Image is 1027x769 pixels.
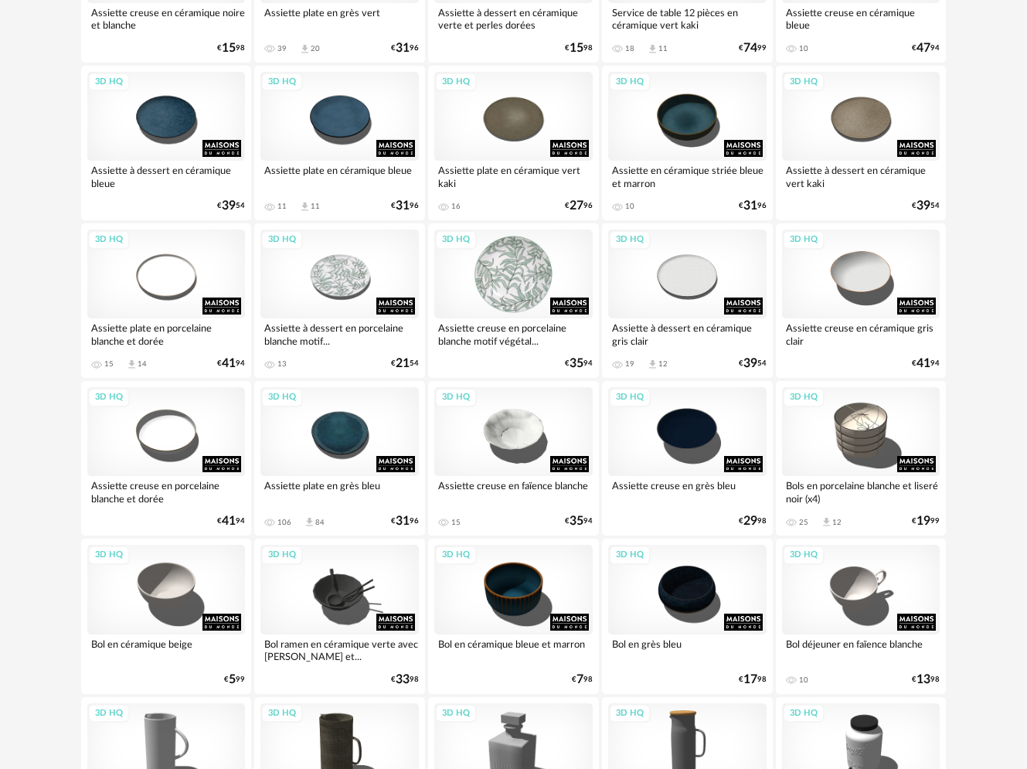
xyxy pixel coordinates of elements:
[916,675,930,685] span: 13
[81,381,252,536] a: 3D HQ Assiette creuse en porcelaine blanche et dorée €4194
[743,359,757,369] span: 39
[260,3,419,34] div: Assiette plate en grès vert
[782,161,940,192] div: Assiette à dessert en céramique vert kaki
[451,518,461,527] div: 15
[391,359,419,369] div: € 54
[832,518,842,527] div: 12
[609,230,651,250] div: 3D HQ
[435,73,477,92] div: 3D HQ
[260,476,419,507] div: Assiette plate en grès bleu
[565,201,593,211] div: € 96
[912,43,940,53] div: € 94
[743,43,757,53] span: 74
[608,3,767,34] div: Service de table 12 pièces en céramique vert kaki
[782,3,940,34] div: Assiette creuse en céramique bleue
[428,539,599,693] a: 3D HQ Bol en céramique bleue et marron €798
[87,635,246,665] div: Bol en céramique beige
[783,704,825,723] div: 3D HQ
[658,359,668,369] div: 12
[776,381,947,536] a: 3D HQ Bols en porcelaine blanche et liseré noir (x4) 25 Download icon 12 €1999
[311,44,320,53] div: 20
[565,516,593,526] div: € 94
[916,43,930,53] span: 47
[428,223,599,378] a: 3D HQ Assiette creuse en porcelaine blanche motif végétal... €3594
[565,359,593,369] div: € 94
[434,161,593,192] div: Assiette plate en céramique vert kaki
[743,201,757,211] span: 31
[782,318,940,349] div: Assiette creuse en céramique gris clair
[776,539,947,693] a: 3D HQ Bol déjeuner en faïence blanche 10 €1398
[315,518,325,527] div: 84
[222,43,236,53] span: 15
[435,388,477,407] div: 3D HQ
[391,43,419,53] div: € 96
[396,675,410,685] span: 33
[299,43,311,55] span: Download icon
[912,675,940,685] div: € 98
[602,223,773,378] a: 3D HQ Assiette à dessert en céramique gris clair 19 Download icon 12 €3954
[81,223,252,378] a: 3D HQ Assiette plate en porcelaine blanche et dorée 15 Download icon 14 €4194
[916,359,930,369] span: 41
[739,359,767,369] div: € 54
[277,202,287,211] div: 11
[739,516,767,526] div: € 98
[88,230,130,250] div: 3D HQ
[222,201,236,211] span: 39
[261,230,303,250] div: 3D HQ
[87,476,246,507] div: Assiette creuse en porcelaine blanche et dorée
[435,230,477,250] div: 3D HQ
[261,388,303,407] div: 3D HQ
[570,201,583,211] span: 27
[217,43,245,53] div: € 98
[743,516,757,526] span: 29
[739,675,767,685] div: € 98
[783,546,825,565] div: 3D HQ
[391,675,419,685] div: € 98
[428,381,599,536] a: 3D HQ Assiette creuse en faïence blanche 15 €3594
[87,161,246,192] div: Assiette à dessert en céramique bleue
[126,359,138,370] span: Download icon
[396,201,410,211] span: 31
[658,44,668,53] div: 11
[222,359,236,369] span: 41
[739,201,767,211] div: € 96
[88,388,130,407] div: 3D HQ
[916,201,930,211] span: 39
[821,516,832,528] span: Download icon
[88,546,130,565] div: 3D HQ
[799,44,808,53] div: 10
[260,318,419,349] div: Assiette à dessert en porcelaine blanche motif...
[625,44,634,53] div: 18
[776,66,947,220] a: 3D HQ Assiette à dessert en céramique vert kaki €3954
[396,43,410,53] span: 31
[647,359,658,370] span: Download icon
[434,318,593,349] div: Assiette creuse en porcelaine blanche motif végétal...
[602,381,773,536] a: 3D HQ Assiette creuse en grès bleu €2998
[434,635,593,665] div: Bol en céramique bleue et marron
[912,201,940,211] div: € 54
[609,546,651,565] div: 3D HQ
[625,202,634,211] div: 10
[435,546,477,565] div: 3D HQ
[260,635,419,665] div: Bol ramen en céramique verte avec [PERSON_NAME] et...
[609,73,651,92] div: 3D HQ
[782,476,940,507] div: Bols en porcelaine blanche et liseré noir (x4)
[739,43,767,53] div: € 99
[104,359,114,369] div: 15
[254,381,425,536] a: 3D HQ Assiette plate en grès bleu 106 Download icon 84 €3196
[222,516,236,526] span: 41
[609,704,651,723] div: 3D HQ
[783,388,825,407] div: 3D HQ
[391,516,419,526] div: € 96
[217,359,245,369] div: € 94
[435,704,477,723] div: 3D HQ
[572,675,593,685] div: € 98
[776,223,947,378] a: 3D HQ Assiette creuse en céramique gris clair €4194
[799,675,808,685] div: 10
[299,201,311,213] span: Download icon
[261,73,303,92] div: 3D HQ
[396,359,410,369] span: 21
[88,704,130,723] div: 3D HQ
[396,516,410,526] span: 31
[570,43,583,53] span: 15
